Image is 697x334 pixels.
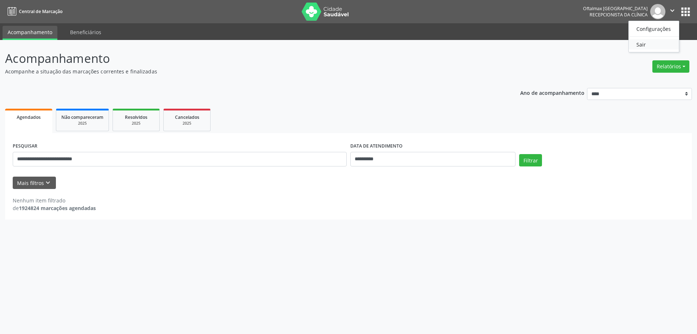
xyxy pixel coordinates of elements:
label: PESQUISAR [13,141,37,152]
span: Cancelados [175,114,199,120]
div: 2025 [118,121,154,126]
ul:  [628,21,679,52]
a: Acompanhamento [3,26,57,40]
div: Oftalmax [GEOGRAPHIC_DATA] [583,5,648,12]
button: Filtrar [519,154,542,166]
a: Beneficiários [65,26,106,39]
span: Não compareceram [61,114,103,120]
div: 2025 [169,121,205,126]
p: Acompanhamento [5,49,486,68]
span: Agendados [17,114,41,120]
span: Recepcionista da clínica [590,12,648,18]
button: Relatórios [652,60,689,73]
button: apps [679,5,692,18]
p: Acompanhe a situação das marcações correntes e finalizadas [5,68,486,75]
strong: 1924824 marcações agendadas [19,205,96,212]
i:  [668,7,676,15]
label: DATA DE ATENDIMENTO [350,141,403,152]
img: img [650,4,665,19]
i: keyboard_arrow_down [44,179,52,187]
button: Mais filtroskeyboard_arrow_down [13,177,56,189]
div: Nenhum item filtrado [13,197,96,204]
a: Central de Marcação [5,5,62,17]
a: Configurações [629,24,679,34]
span: Central de Marcação [19,8,62,15]
p: Ano de acompanhamento [520,88,584,97]
div: de [13,204,96,212]
div: 2025 [61,121,103,126]
span: Resolvidos [125,114,147,120]
button:  [665,4,679,19]
a: Sair [629,39,679,49]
